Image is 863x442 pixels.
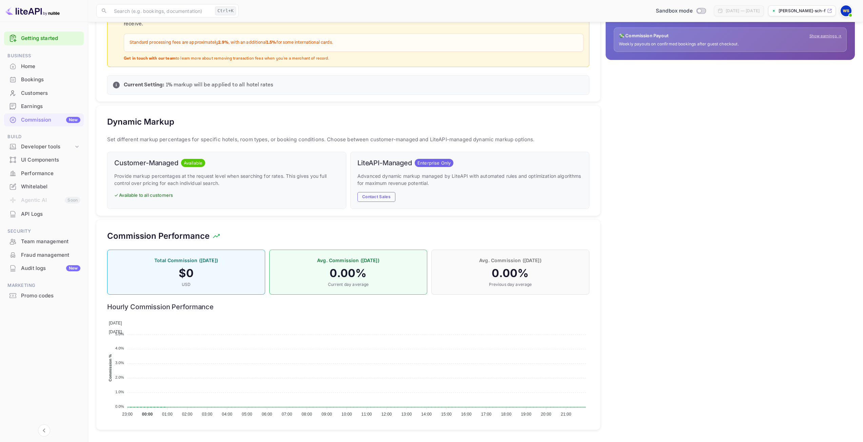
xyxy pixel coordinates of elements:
p: Standard processing fees are approximately , with an additional for some international cards. [130,39,578,46]
button: Collapse navigation [38,424,50,437]
h4: $ 0 [114,267,258,280]
span: Business [4,52,84,60]
tspan: 4.0% [115,346,124,350]
h5: Commission Performance [107,231,210,241]
a: Home [4,60,84,72]
tspan: 16:00 [461,412,472,417]
tspan: 21:00 [561,412,571,417]
div: Bookings [21,76,80,84]
div: Whitelabel [21,183,80,191]
div: Switch to Production mode [653,7,708,15]
tspan: 07:00 [282,412,292,417]
p: USD [114,281,258,288]
p: Previous day average [438,281,582,288]
p: Advanced dynamic markup managed by LiteAPI with automated rules and optimization algorithms for m... [357,172,582,187]
img: LiteAPI logo [5,5,60,16]
tspan: 15:00 [441,412,452,417]
div: Team management [21,238,80,246]
a: API Logs [4,208,84,220]
tspan: 18:00 [501,412,511,417]
tspan: 06:00 [262,412,272,417]
a: Whitelabel [4,180,84,193]
div: UI Components [21,156,80,164]
div: Promo codes [21,292,80,300]
span: Available [181,160,205,167]
tspan: 08:00 [301,412,312,417]
input: Search (e.g. bookings, documentation) [110,4,212,18]
a: UI Components [4,153,84,166]
a: Earnings [4,100,84,112]
div: Whitelabel [4,180,84,193]
p: [PERSON_NAME]-sch-fer-n6amz.n... [779,8,826,14]
tspan: 17:00 [481,412,492,417]
tspan: 14:00 [421,412,432,417]
p: Current day average [276,281,420,288]
tspan: 2.0% [115,375,124,379]
h6: Hourly Commission Performance [107,303,589,311]
p: Avg. Commission ([DATE]) [438,257,582,264]
tspan: 10:00 [341,412,352,417]
div: Developer tools [21,143,74,151]
p: Set different markup percentages for specific hotels, room types, or booking conditions. Choose b... [107,135,589,144]
div: [DATE] — [DATE] [726,8,760,14]
tspan: 01:00 [162,412,173,417]
div: Getting started [4,31,84,45]
tspan: 09:00 [321,412,332,417]
tspan: 11:00 [361,412,372,417]
tspan: 04:00 [222,412,232,417]
div: Commission [21,116,80,124]
tspan: 23:00 [122,412,133,417]
span: Enterprise Only [415,160,453,167]
span: [DATE] [109,330,122,334]
strong: Current Setting: [124,81,164,88]
div: New [66,117,80,123]
a: Show earnings → [809,33,842,39]
tspan: 00:00 [142,412,153,417]
strong: 1.5% [267,40,276,45]
p: i [116,82,117,88]
tspan: 3.0% [115,361,124,365]
div: Team management [4,235,84,248]
h6: LiteAPI-Managed [357,159,412,167]
a: Promo codes [4,289,84,302]
h4: 0.00 % [438,267,582,280]
tspan: 5.0% [115,332,124,336]
tspan: 13:00 [401,412,412,417]
div: Ctrl+K [215,6,236,15]
div: API Logs [21,210,80,218]
tspan: 1.0% [115,390,124,394]
div: Developer tools [4,141,84,153]
a: Customers [4,87,84,99]
p: Total Commission ([DATE]) [114,257,258,264]
tspan: 12:00 [381,412,392,417]
strong: Get in touch with our team [124,56,176,61]
div: Performance [21,170,80,177]
div: Fraud management [4,249,84,262]
a: Getting started [21,35,80,42]
p: Weekly payouts on confirmed bookings after guest checkout. [619,41,842,47]
a: Performance [4,167,84,180]
div: Earnings [21,103,80,110]
a: Bookings [4,73,84,86]
h5: Dynamic Markup [107,117,174,127]
div: Promo codes [4,289,84,302]
p: to learn more about removing transaction fees when you're a merchant of record. [124,56,584,62]
p: 1 % markup will be applied to all hotel rates [124,81,584,89]
div: UI Components [4,153,84,167]
div: Fraud management [21,251,80,259]
p: Avg. Commission ([DATE]) [276,257,420,264]
div: Customers [21,89,80,97]
a: Fraud management [4,249,84,261]
tspan: 03:00 [202,412,213,417]
h4: 0.00 % [276,267,420,280]
p: Provide markup percentages at the request level when searching for rates. This gives you full con... [114,172,339,187]
span: Build [4,133,84,141]
text: Commission % [109,354,113,382]
p: ✓ Available to all customers [114,192,339,199]
div: API Logs [4,208,84,221]
h6: Customer-Managed [114,159,178,167]
a: Audit logsNew [4,262,84,274]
